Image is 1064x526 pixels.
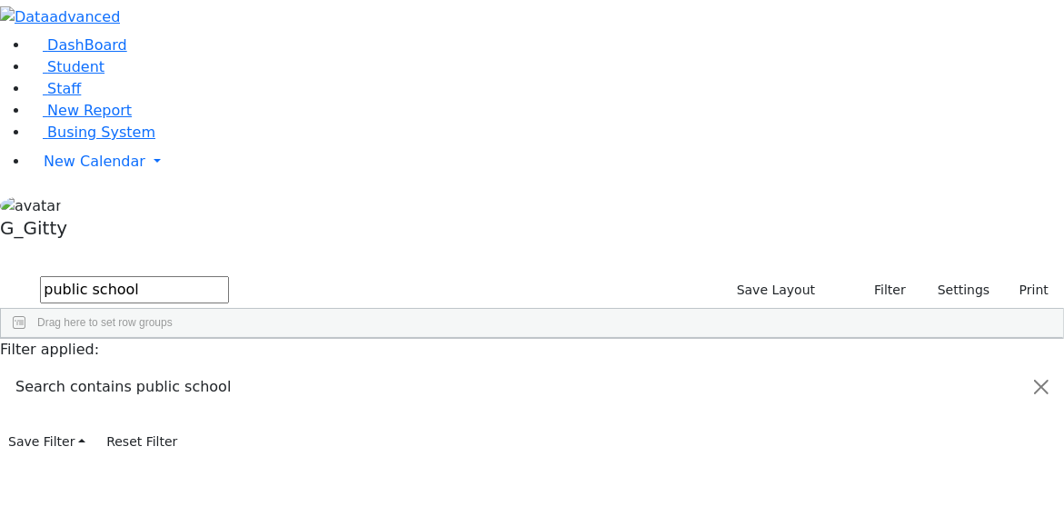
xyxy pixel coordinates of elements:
[29,144,1064,180] a: New Calendar
[47,124,155,141] span: Busing System
[29,102,132,119] a: New Report
[998,276,1057,304] button: Print
[40,276,229,303] input: Search
[47,102,132,119] span: New Report
[47,36,127,54] span: DashBoard
[1019,362,1063,412] button: Close
[29,124,155,141] a: Busing System
[44,153,145,170] span: New Calendar
[29,80,81,97] a: Staff
[47,58,104,75] span: Student
[729,276,823,304] button: Save Layout
[850,276,914,304] button: Filter
[914,276,998,304] button: Settings
[29,36,127,54] a: DashBoard
[29,58,104,75] a: Student
[47,80,81,97] span: Staff
[37,316,173,329] span: Drag here to set row groups
[98,428,185,456] button: Reset Filter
